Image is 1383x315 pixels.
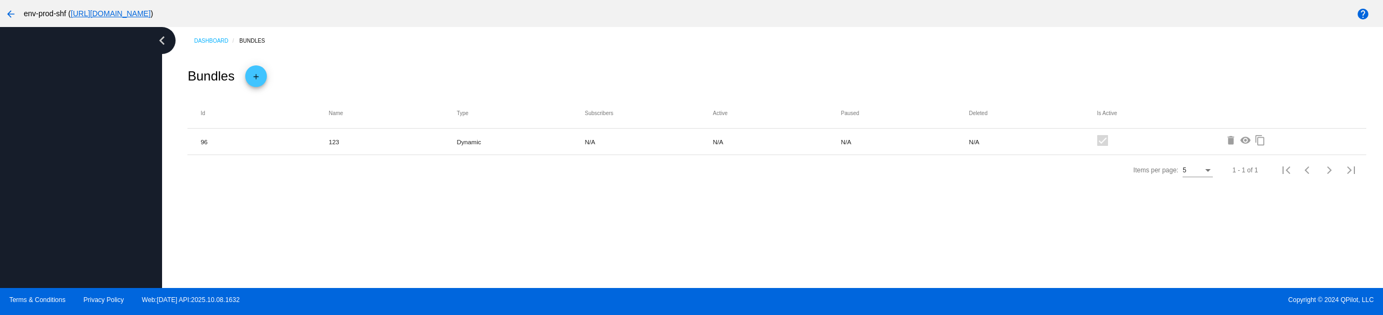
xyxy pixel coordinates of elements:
[142,296,240,304] a: Web:[DATE] API:2025.10.08.1632
[328,110,343,116] button: Change sorting for name
[1232,166,1258,174] div: 1 - 1 of 1
[1254,135,1267,148] mat-icon: content_copy
[187,69,234,84] h2: Bundles
[841,110,969,116] mat-header-cell: Paused
[250,70,263,88] mat-icon: add
[713,110,841,116] mat-header-cell: Active
[701,296,1374,304] span: Copyright © 2024 QPilot, LLC
[1240,135,1253,148] mat-icon: visibility
[1297,159,1319,181] button: Previous page
[200,110,205,116] button: Change sorting for id
[585,110,713,116] mat-header-cell: Subscribers
[200,136,328,148] mat-cell: 96
[153,32,171,49] i: chevron_left
[24,9,153,18] span: env-prod-shf ( )
[4,8,17,21] mat-icon: arrow_back
[456,136,585,148] mat-cell: Dynamic
[71,9,151,18] a: [URL][DOMAIN_NAME]
[194,32,239,49] a: Dashboard
[328,136,456,148] mat-cell: 123
[585,136,713,148] mat-cell: N/A
[1183,167,1213,175] mat-select: Items per page:
[1319,159,1340,181] button: Next page
[969,136,1097,148] mat-cell: N/A
[239,32,274,49] a: Bundles
[713,136,841,148] mat-cell: N/A
[969,110,1097,116] mat-header-cell: Deleted
[1097,110,1225,116] mat-header-cell: Is Active
[1225,135,1238,148] mat-icon: delete
[1357,8,1369,21] mat-icon: help
[84,296,124,304] a: Privacy Policy
[1133,166,1178,174] div: Items per page:
[1275,159,1297,181] button: First page
[456,110,468,116] button: Change sorting for type
[1183,166,1186,174] span: 5
[841,136,969,148] mat-cell: N/A
[9,296,65,304] a: Terms & Conditions
[1340,159,1362,181] button: Last page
